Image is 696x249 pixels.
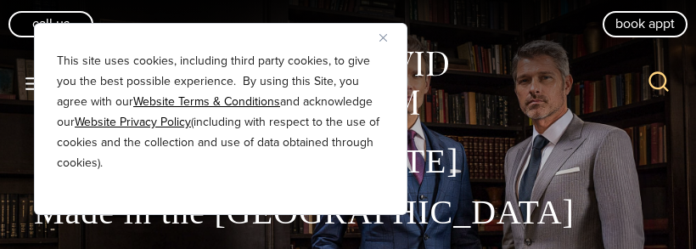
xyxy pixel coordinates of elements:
[603,11,688,37] a: book appt
[133,93,280,110] a: Website Terms & Conditions
[379,27,400,48] button: Close
[75,113,191,131] a: Website Privacy Policy
[638,63,679,104] button: View Search Form
[379,34,387,42] img: Close
[8,11,93,37] a: Call Us
[57,51,384,173] p: This site uses cookies, including third party cookies, to give you the best possible experience. ...
[17,68,53,99] button: Open menu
